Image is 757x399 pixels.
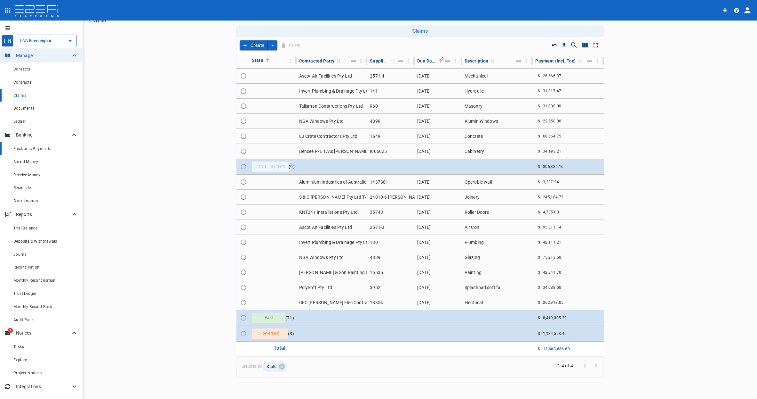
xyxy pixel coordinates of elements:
[252,56,263,64] div: State
[576,58,583,64] span: Sort by Payment (incl. Tax) descending
[239,147,248,156] span: Toggle select row
[274,344,286,354] p: Total
[538,285,540,290] span: $
[297,129,368,144] td: LJ Crete Contractors Pty Ltd
[538,316,540,320] span: $
[415,205,462,220] td: [DATE]
[13,119,26,124] span: Ledger
[252,163,289,170] span: Partial Payment
[249,159,297,174] td: ( 9 )
[263,362,287,372] div: State
[66,37,75,46] button: Open
[239,87,248,96] span: Toggle select row
[543,285,562,290] span: 34,688.50
[13,358,27,362] span: Explore
[13,146,52,151] span: Electronic Payments
[239,132,248,141] span: Toggle select row
[538,331,540,336] span: $
[13,265,40,270] span: Reconciliation
[13,239,57,244] span: Deposits & Withdrawals
[13,371,42,375] span: Project Notices
[297,295,368,310] td: CEC [PERSON_NAME] Elec Contractors P/L T/As Power Up Electrical Soln
[543,255,562,260] span: 75,213.60
[239,298,248,307] span: Toggle select row
[415,99,462,113] td: [DATE]
[538,195,540,199] span: $
[297,114,368,129] td: NGA Windows Pty Ltd
[16,132,70,138] p: Banking
[462,205,533,220] td: Roller Doors
[299,57,334,65] div: Contracted Party
[370,57,389,65] div: Supplier Inv. No.
[239,223,248,232] span: Toggle select row
[543,225,562,229] span: 95,311.14
[297,265,368,280] td: [PERSON_NAME] & Son Painting and Maintenance
[349,56,358,65] button: Move
[238,28,602,34] h6: Claims
[367,84,415,98] td: 141
[538,104,540,108] span: $
[267,55,273,62] span: 1
[389,58,396,64] span: Sort by Supplier Inv. No. ascending
[538,270,540,275] span: $
[240,40,268,50] button: Create
[538,240,540,245] span: $
[16,383,70,390] p: Integrations
[450,56,461,66] button: Column Actions
[297,220,368,235] td: Ascot Air Facilities Pty Ltd
[297,205,368,220] td: KNT241 Installations Pty Ltd
[13,345,24,349] span: Tasks
[543,89,562,93] span: 31,817.47
[2,35,13,47] div: LB
[16,211,70,218] p: Reports
[415,265,462,280] td: [DATE]
[367,265,415,280] td: 16535
[436,58,444,64] span: Sorted by Due Date ascending
[242,362,594,372] span: Grouped by
[543,74,562,78] span: 26,666.37
[462,129,533,144] td: Concrete
[263,57,271,63] span: Sorted by State ascending
[538,149,540,154] span: $
[297,280,368,295] td: PolySoft Pty Ltd
[462,220,533,235] td: Air Con
[538,119,540,123] span: $
[592,56,602,66] button: Column Actions
[462,265,533,280] td: Painting
[240,40,277,50] div: create claim type
[396,56,405,65] button: Move
[263,364,280,370] span: State
[261,315,277,321] span: Paid
[462,114,533,129] td: Alumin Windows
[297,144,368,159] td: Bencee P/L T/As [PERSON_NAME] Detail Cabinet Maker
[538,225,540,229] span: $
[297,84,368,98] td: Invert Plumbing & Drainage Pty Ltd
[93,18,106,23] a: Claims
[462,280,533,295] td: Splashpad soft fall
[462,235,533,250] td: Plumbing
[239,193,248,202] span: Toggle select row
[16,330,70,336] p: Notices
[239,268,248,277] span: Toggle select row
[239,253,248,262] span: Toggle select row
[415,144,462,159] td: [DATE]
[297,190,368,204] td: S & C [PERSON_NAME] Pty Ltd T/As [PERSON_NAME] Precision
[538,255,540,260] span: $
[538,74,540,78] span: $
[462,190,533,204] td: Joinery
[13,93,26,98] span: Claims
[13,278,56,283] span: Monthly Reconciliation
[543,347,570,351] span: 12,603,686.63
[13,173,40,177] span: Receive Money
[462,144,533,159] td: Cabinetry
[521,56,531,66] button: Column Actions
[569,40,579,51] button: Show/Hide search
[538,134,540,138] span: $
[543,195,564,199] span: 245,184.72
[543,240,562,245] span: 42,111.21
[462,99,533,113] td: Masonry
[560,41,569,50] button: Download CSV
